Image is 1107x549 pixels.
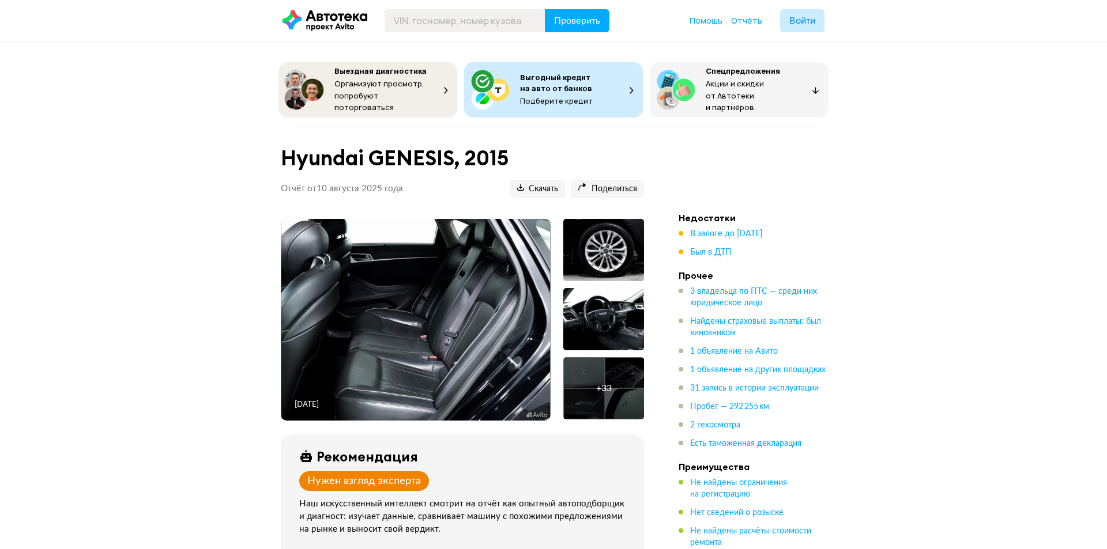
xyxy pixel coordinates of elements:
[780,9,824,32] button: Войти
[520,96,593,106] span: Подберите кредит
[679,212,840,224] h4: Недостатки
[334,78,424,112] span: Организуют просмотр, попробуют поторговаться
[334,66,427,76] span: Выездная диагностика
[690,527,811,547] span: Не найдены расчёты стоимости ремонта
[690,384,819,392] span: 31 запись в истории эксплуатации
[317,448,418,464] div: Рекомендация
[295,400,319,410] div: [DATE]
[690,317,821,337] span: Найдены страховые выплаты: был виновником
[517,184,558,195] span: Скачать
[554,16,600,25] span: Проверить
[571,180,644,198] button: Поделиться
[690,403,769,411] span: Пробег — 292 255 км
[679,461,840,472] h4: Преимущества
[385,9,545,32] input: VIN, госномер, номер кузова
[520,72,592,93] span: Выгодный кредит на авто от банков
[578,184,637,195] span: Поделиться
[299,498,630,536] div: Наш искусственный интеллект смотрит на отчёт как опытный автоподборщик и диагност: изучает данные...
[690,287,817,307] span: 3 владельца по ПТС — среди них юридическое лицо
[690,366,826,374] span: 1 объявление на других площадках
[281,183,403,195] p: Отчёт от 10 августа 2025 года
[307,475,421,487] div: Нужен взгляд эксперта
[690,230,762,238] span: В залоге до [DATE]
[789,16,815,25] span: Войти
[278,62,457,118] button: Выездная диагностикаОрганизуют просмотр, попробуют поторговаться
[650,62,829,118] button: СпецпредложенияАкции и скидки от Автотеки и партнёров
[690,421,740,429] span: 2 техосмотра
[706,78,764,112] span: Акции и скидки от Автотеки и партнёров
[679,270,840,281] h4: Прочее
[510,180,565,198] button: Скачать
[281,146,644,171] h1: Hyundai GENESIS, 2015
[464,62,643,118] button: Выгодный кредит на авто от банковПодберите кредит
[545,9,609,32] button: Проверить
[596,383,612,394] div: + 33
[731,15,763,26] span: Отчёты
[690,15,722,26] a: Помощь
[690,347,778,355] span: 1 объявление на Авито
[690,479,787,498] span: Не найдены ограничения на регистрацию
[690,440,801,448] span: Есть таможенная декларация
[690,509,784,517] span: Нет сведений о розыске
[281,219,551,421] img: Main car
[690,248,732,256] span: Был в ДТП
[706,66,780,76] span: Спецпредложения
[731,15,763,26] a: Отчёты
[690,15,722,26] span: Помощь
